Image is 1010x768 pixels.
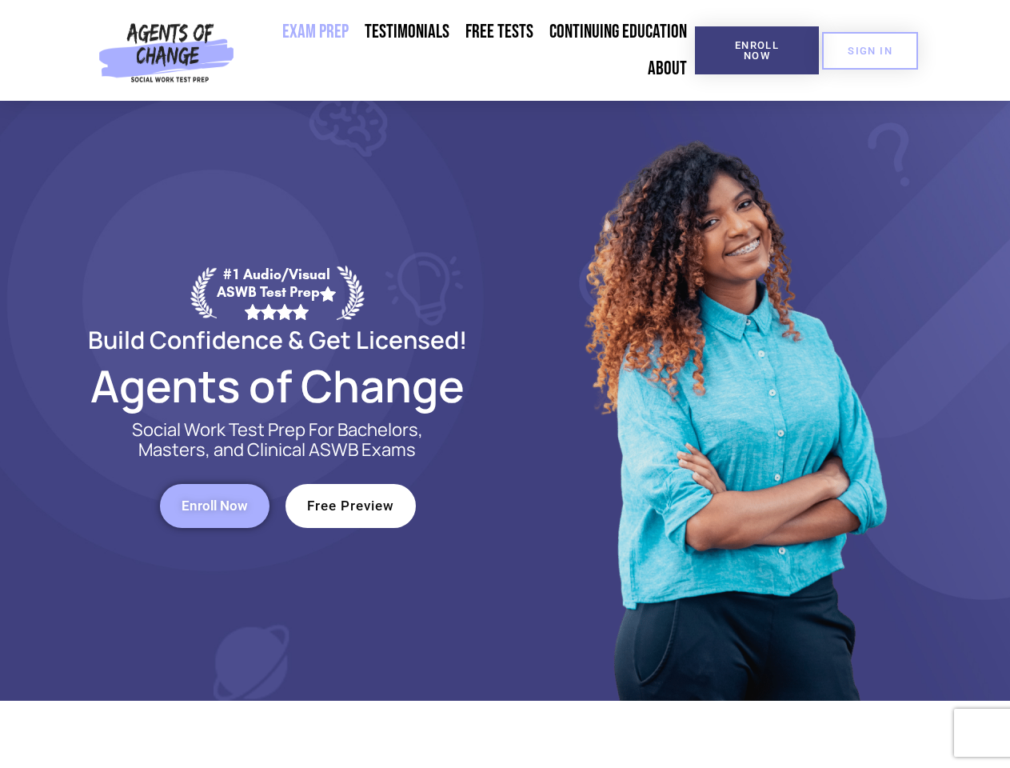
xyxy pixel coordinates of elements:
a: Enroll Now [160,484,269,528]
img: Website Image 1 (1) [573,101,893,701]
a: SIGN IN [822,32,918,70]
h2: Build Confidence & Get Licensed! [50,328,505,351]
span: Enroll Now [182,499,248,513]
a: Continuing Education [541,14,695,50]
a: Free Preview [285,484,416,528]
a: About [640,50,695,87]
a: Testimonials [357,14,457,50]
span: Free Preview [307,499,394,513]
a: Enroll Now [695,26,819,74]
a: Exam Prep [274,14,357,50]
nav: Menu [241,14,695,87]
span: SIGN IN [848,46,892,56]
div: #1 Audio/Visual ASWB Test Prep [217,266,337,319]
p: Social Work Test Prep For Bachelors, Masters, and Clinical ASWB Exams [114,420,441,460]
a: Free Tests [457,14,541,50]
span: Enroll Now [721,40,793,61]
h2: Agents of Change [50,367,505,404]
